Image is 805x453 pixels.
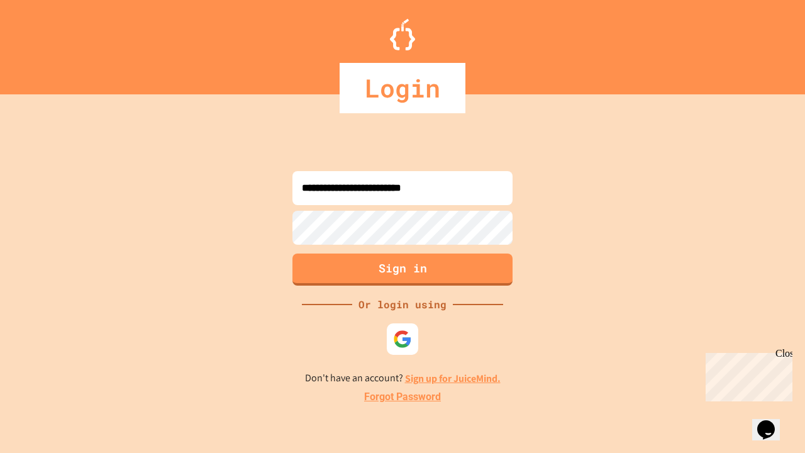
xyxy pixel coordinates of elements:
iframe: chat widget [752,403,792,440]
div: Login [340,63,465,113]
img: google-icon.svg [393,330,412,349]
div: Chat with us now!Close [5,5,87,80]
div: Or login using [352,297,453,312]
iframe: chat widget [701,348,792,401]
a: Forgot Password [364,389,441,405]
img: Logo.svg [390,19,415,50]
a: Sign up for JuiceMind. [405,372,501,385]
button: Sign in [292,254,513,286]
p: Don't have an account? [305,371,501,386]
